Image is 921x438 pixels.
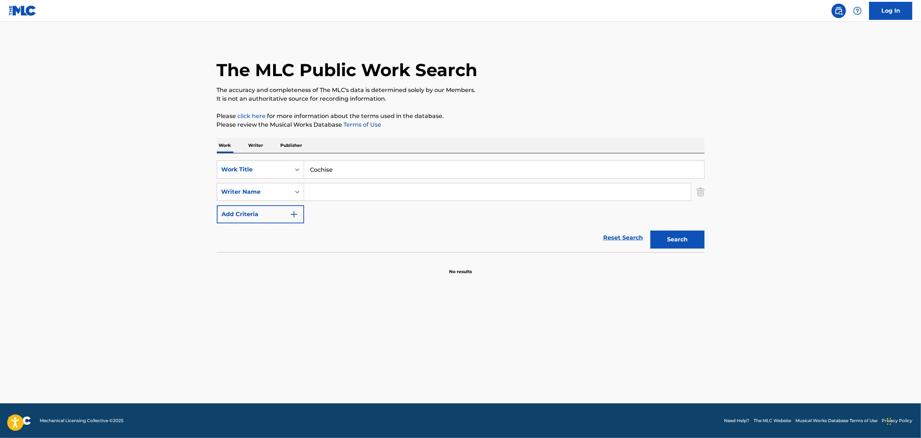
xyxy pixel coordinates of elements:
a: Public Search [832,4,846,18]
img: MLC Logo [9,5,36,16]
p: Writer [246,138,266,153]
img: search [834,6,843,15]
div: Work Title [222,165,286,174]
button: Add Criteria [217,205,304,223]
img: logo [9,416,31,425]
img: help [853,6,862,15]
p: It is not an authoritative source for recording information. [217,95,705,103]
a: Terms of Use [342,121,382,128]
a: Log In [869,2,912,20]
p: Please for more information about the terms used in the database. [217,112,705,121]
p: Publisher [279,138,304,153]
a: Privacy Policy [882,417,912,424]
h1: The MLC Public Work Search [217,59,478,81]
a: Reset Search [600,230,647,246]
p: The accuracy and completeness of The MLC's data is determined solely by our Members. [217,86,705,95]
a: Musical Works Database Terms of Use [795,417,877,424]
div: Help [850,4,865,18]
img: Delete Criterion [697,183,705,201]
form: Search Form [217,161,705,252]
div: Drag [887,411,891,432]
p: Work [217,138,233,153]
iframe: Chat Widget [885,403,921,438]
a: Need Help? [724,417,749,424]
img: 9d2ae6d4665cec9f34b9.svg [290,210,298,219]
div: Writer Name [222,188,286,196]
span: Mechanical Licensing Collective © 2025 [40,417,123,424]
p: No results [449,260,472,275]
button: Search [650,231,705,249]
p: Please review the Musical Works Database [217,121,705,129]
a: click here [238,113,266,119]
a: The MLC Website [754,417,791,424]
